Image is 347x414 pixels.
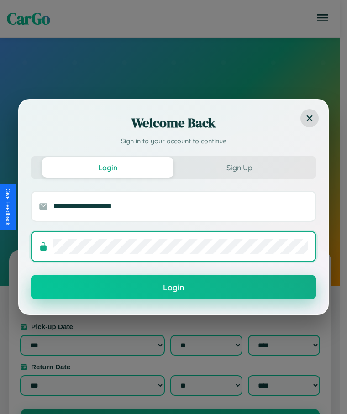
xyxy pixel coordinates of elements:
button: Login [42,157,173,178]
p: Sign in to your account to continue [31,136,316,147]
button: Login [31,275,316,299]
button: Sign Up [173,157,305,178]
h2: Welcome Back [31,114,316,132]
div: Give Feedback [5,189,11,225]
